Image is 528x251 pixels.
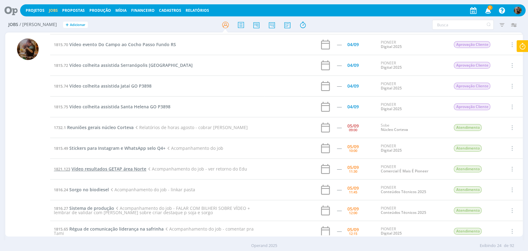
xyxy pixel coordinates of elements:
[337,208,341,213] div: -----
[54,187,109,193] a: 1816.24Sorgo no biodiesel
[89,8,111,13] a: Produção
[380,127,408,132] a: Núcleo Corteva
[380,185,444,194] div: PIONEER
[454,103,490,110] span: Aprovação Cliente
[54,104,170,110] a: 1815.75Vídeo colheita assistida Santa Helena GO P3898
[349,232,357,235] div: 12:15
[47,8,60,13] button: Jobs
[454,124,482,131] span: Atendimento
[480,243,496,249] span: Exibindo
[146,166,247,172] span: Acompanhamento do job - ver retorno do Edu
[54,205,114,211] a: 1816.27Sistema de produção
[380,165,444,174] div: PIONEER
[347,227,358,232] div: 05/09
[71,166,146,172] span: Vídeo resultados GETAP área Norte
[513,5,522,16] button: A
[49,8,58,13] a: Jobs
[337,146,341,150] div: -----
[349,211,357,214] div: 12:00
[54,187,68,193] span: 1816.24
[66,22,69,28] span: +
[54,83,68,89] span: 1815.74
[380,61,444,70] div: PIONEER
[432,20,494,30] input: Busca
[349,170,357,173] div: 11:30
[380,85,401,91] a: Digital 2025
[54,206,68,211] span: 1816.27
[157,8,183,13] button: Cadastros
[54,145,165,151] a: 1815.49Stickers para Instagram e WhatsApp selo Q4+
[88,8,113,13] button: Produção
[337,84,341,88] div: -----
[454,62,490,69] span: Aprovação Cliente
[347,165,358,170] div: 05/09
[347,105,358,109] div: 04/09
[54,124,134,130] a: 1732.1Reuniões gerais núcleo Corteva
[380,106,401,111] a: Digital 2025
[349,149,357,152] div: 10:00
[347,63,358,67] div: 04/09
[63,22,88,28] button: +Adicionar
[347,186,358,190] div: 05/09
[26,8,45,13] a: Projetos
[60,8,87,13] button: Propostas
[349,128,357,132] div: 09:00
[54,226,164,232] a: 1815.65Régua de comunicação liderança na safrinha
[17,38,39,60] img: A
[24,8,46,13] button: Projetos
[70,23,85,27] span: Adicionar
[380,227,444,236] div: PIONEER
[54,104,68,110] span: 1815.75
[114,8,128,13] button: Mídia
[54,226,68,232] span: 1815.65
[380,168,428,174] a: Comercial É Mais É Pioneer
[54,166,70,172] span: 1821.123
[347,42,358,47] div: 04/09
[165,145,223,151] span: Acompanhamento do job
[337,188,341,192] div: -----
[69,41,176,47] span: Vídeo evento Do Campo ao Cocho Passo Fundo RS
[454,83,490,89] span: Aprovação Cliente
[54,226,254,236] span: Acompanhamento do job - comentar pra Tami
[454,145,482,152] span: Atendimento
[380,102,444,111] div: PIONEER
[454,207,482,214] span: Atendimento
[454,41,490,48] span: Aprovação Cliente
[54,205,250,215] span: Acompanhamento do job - FALAR COM BILHERI SOBRE VÍDEO + lembrar de validar com [PERSON_NAME] sobr...
[54,145,68,151] span: 1815.49
[481,5,494,16] button: 1
[69,226,164,232] span: Régua de comunicação liderança na safrinha
[349,190,357,194] div: 11:45
[62,8,85,13] span: Propostas
[337,42,341,47] div: -----
[504,243,509,249] span: de
[380,144,444,153] div: PIONEER
[184,8,211,13] button: Relatórios
[131,8,155,13] a: Financeiro
[129,8,157,13] button: Financeiro
[454,166,482,172] span: Atendimento
[54,166,146,172] a: 1821.123Vídeo resultados GETAP área Norte
[67,124,134,130] span: Reuniões gerais núcleo Corteva
[54,42,68,47] span: 1815.70
[380,82,444,91] div: PIONEER
[54,83,152,89] a: 1815.74Vídeo colheita assistida Jataí GO P3898
[186,8,209,13] a: Relatórios
[134,124,248,130] span: Relatórios de horas agosto - cobrar [PERSON_NAME]
[337,125,341,130] div: -----
[159,8,181,13] span: Cadastros
[380,148,401,153] a: Digital 2025
[514,6,522,14] img: A
[69,145,165,151] span: Stickers para Instagram e WhatsApp selo Q4+
[54,41,176,47] a: 1815.70Vídeo evento Do Campo ao Cocho Passo Fundo RS
[380,206,444,215] div: PIONEER
[347,84,358,88] div: 04/09
[454,228,482,235] span: Atendimento
[54,63,68,68] span: 1815.72
[337,229,341,233] div: -----
[337,105,341,109] div: -----
[347,124,358,128] div: 05/09
[380,44,401,49] a: Digital 2025
[115,8,127,13] a: Mídia
[380,123,444,132] div: Sobe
